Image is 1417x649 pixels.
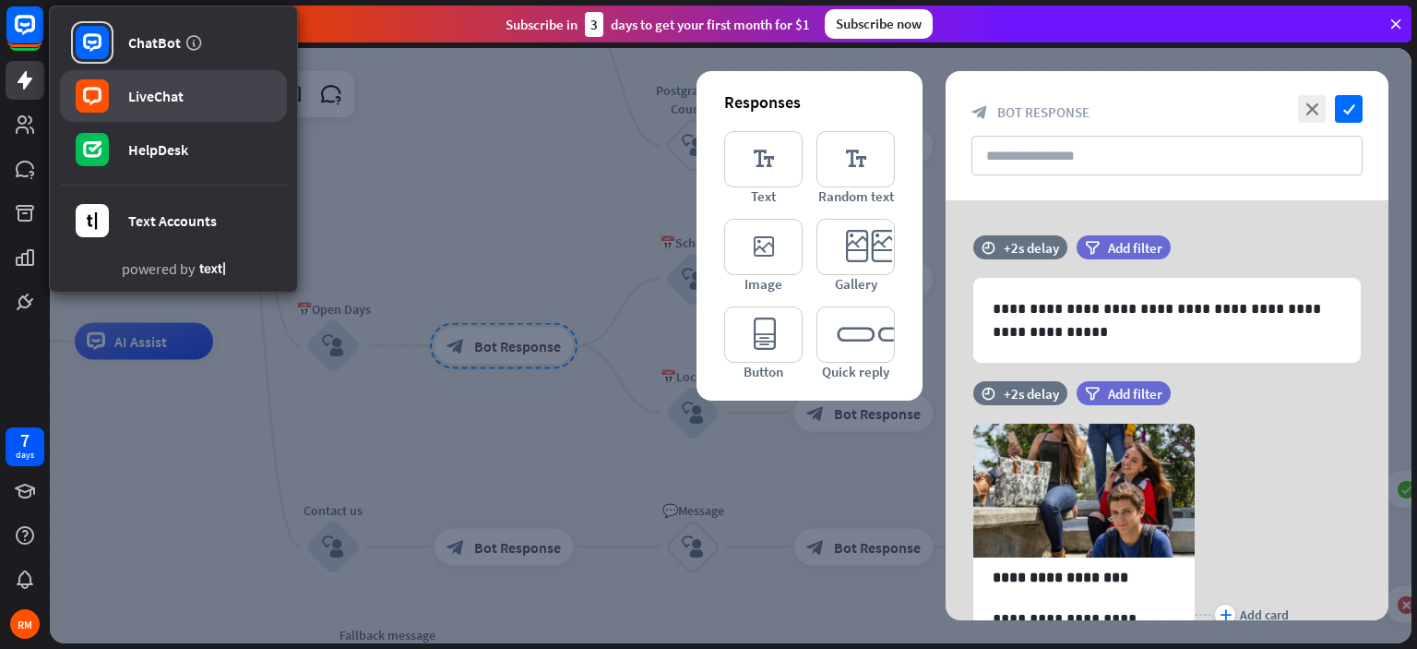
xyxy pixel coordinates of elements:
div: Subscribe now [825,9,933,39]
i: filter [1085,387,1100,401]
button: Open LiveChat chat widget [15,7,70,63]
div: RM [10,609,40,639]
div: +2s delay [1004,385,1059,403]
div: Subscribe in days to get your first month for $1 [506,12,810,37]
div: days [16,449,34,462]
i: time [982,241,995,254]
span: Add filter [1108,239,1162,257]
i: plus [1220,609,1232,620]
i: check [1335,95,1363,123]
div: 3 [585,12,603,37]
i: filter [1085,241,1100,255]
span: Add filter [1108,385,1162,403]
div: +2s delay [1004,239,1059,257]
div: 7 [20,432,30,449]
i: time [982,387,995,400]
a: 7 days [6,427,44,466]
div: Add card [1240,607,1289,623]
img: preview [973,424,1195,558]
i: close [1298,95,1326,123]
i: block_bot_response [971,104,988,121]
span: Bot Response [997,103,1090,121]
